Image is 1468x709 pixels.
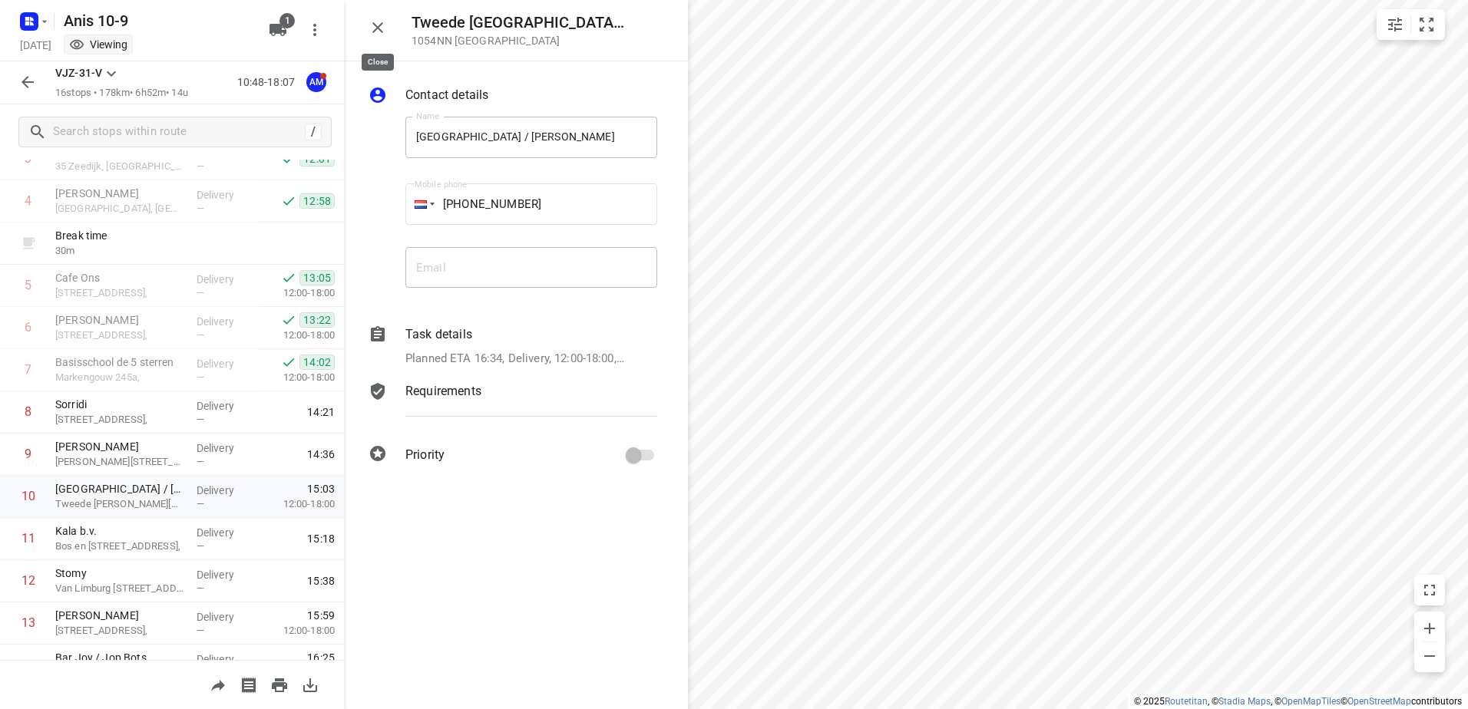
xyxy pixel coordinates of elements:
[197,625,204,636] span: —
[55,650,184,665] p: Bar Joy / Jop Bots
[25,404,31,419] div: 8
[369,325,657,368] div: Task detailsPlanned ETA 16:34, Delivery, 12:00-18:00, 5 Min, 1 Unit, Vestiging [GEOGRAPHIC_DATA] ...
[264,677,295,691] span: Print route
[25,320,31,335] div: 6
[281,354,296,370] svg: Done
[55,65,102,81] p: VJZ-31-V
[197,525,253,540] p: Delivery
[299,193,335,209] span: 12:58
[55,243,184,259] p: 30 m
[55,412,184,427] p: [STREET_ADDRESS],
[1218,696,1271,707] a: Stadia Maps
[197,203,204,214] span: —
[295,677,326,691] span: Download route
[55,186,184,201] p: [PERSON_NAME]
[55,285,184,301] p: [STREET_ADDRESS],
[259,370,335,385] p: 12:00-18:00
[307,608,335,623] span: 15:59
[55,523,184,539] p: Kala b.v.
[25,193,31,208] div: 4
[55,328,184,343] p: [STREET_ADDRESS],
[55,496,184,512] p: Tweede [PERSON_NAME][STREET_ADDRESS],
[412,35,627,47] p: 1054NN [GEOGRAPHIC_DATA]
[25,447,31,461] div: 9
[69,37,127,52] div: You are currently in view mode. To make any changes, go to edit project.
[405,86,488,104] p: Contact details
[259,328,335,343] p: 12:00-18:00
[412,14,627,31] h5: Tweede [GEOGRAPHIC_DATA][STREET_ADDRESS]
[21,489,35,503] div: 10
[279,13,295,28] span: 1
[197,371,204,383] span: —
[197,187,253,203] p: Delivery
[197,609,253,625] p: Delivery
[197,314,253,329] p: Delivery
[55,228,184,243] p: Break time
[197,287,204,298] span: —
[281,193,296,209] svg: Done
[55,608,184,623] p: [PERSON_NAME]
[307,447,335,462] span: 14:36
[55,201,184,216] p: Gentiaanstraat, Amsterdam
[405,183,435,225] div: Netherlands: + 31
[197,329,204,341] span: —
[405,446,445,464] p: Priority
[405,350,624,368] p: Planned ETA 16:34, Delivery, 12:00-18:00, 5 Min, 1 Unit, Vestiging [GEOGRAPHIC_DATA] Osdorp - gra...
[1281,696,1341,707] a: OpenMapTiles
[405,382,481,401] p: Requirements
[301,74,332,89] span: Assigned to Anis M
[55,481,184,496] p: Huygens College / Badia Karim
[197,398,253,414] p: Delivery
[1411,9,1442,40] button: Fit zoom
[21,615,35,630] div: 13
[55,86,188,101] p: 16 stops • 178km • 6h52m • 14u
[197,582,204,594] span: —
[307,650,335,665] span: 16:25
[21,658,35,672] div: 14
[197,356,253,371] p: Delivery
[197,567,253,582] p: Delivery
[259,285,335,301] p: 12:00-18:00
[369,86,657,107] div: Contact details
[55,312,184,328] p: [PERSON_NAME]
[55,581,184,596] p: Van Limburg Stirumstraat 69,
[1377,9,1445,40] div: small contained button group
[237,74,301,91] p: 10:48-18:07
[25,362,31,377] div: 7
[259,623,335,638] p: 12:00-18:00
[55,454,184,470] p: Martini van Geffenstraat 29C,
[55,354,184,370] p: Basisschool de 5 sterren
[197,440,253,456] p: Delivery
[197,483,253,498] p: Delivery
[55,270,184,285] p: Cafe Ons
[197,160,204,172] span: —
[25,278,31,292] div: 5
[405,183,657,225] input: 1 (702) 123-4567
[405,325,472,344] p: Task details
[299,15,330,45] button: More
[1134,696,1462,707] li: © 2025 , © , © © contributors
[259,496,335,512] p: 12:00-18:00
[307,531,335,546] span: 15:18
[1380,9,1410,40] button: Map settings
[281,312,296,328] svg: Done
[299,312,335,328] span: 13:22
[21,531,35,546] div: 11
[197,414,204,425] span: —
[233,677,264,691] span: Print shipping labels
[299,270,335,285] span: 13:05
[307,404,335,420] span: 14:21
[197,456,204,467] span: —
[53,120,305,144] input: Search stops within route
[197,651,253,667] p: Delivery
[1165,696,1208,707] a: Routetitan
[281,270,296,285] svg: Done
[197,272,253,287] p: Delivery
[55,623,184,638] p: [STREET_ADDRESS],
[415,180,467,189] label: Mobile phone
[203,677,233,691] span: Share route
[55,539,184,554] p: Bos en [STREET_ADDRESS],
[55,397,184,412] p: Sorridi
[307,573,335,589] span: 15:38
[197,540,204,552] span: —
